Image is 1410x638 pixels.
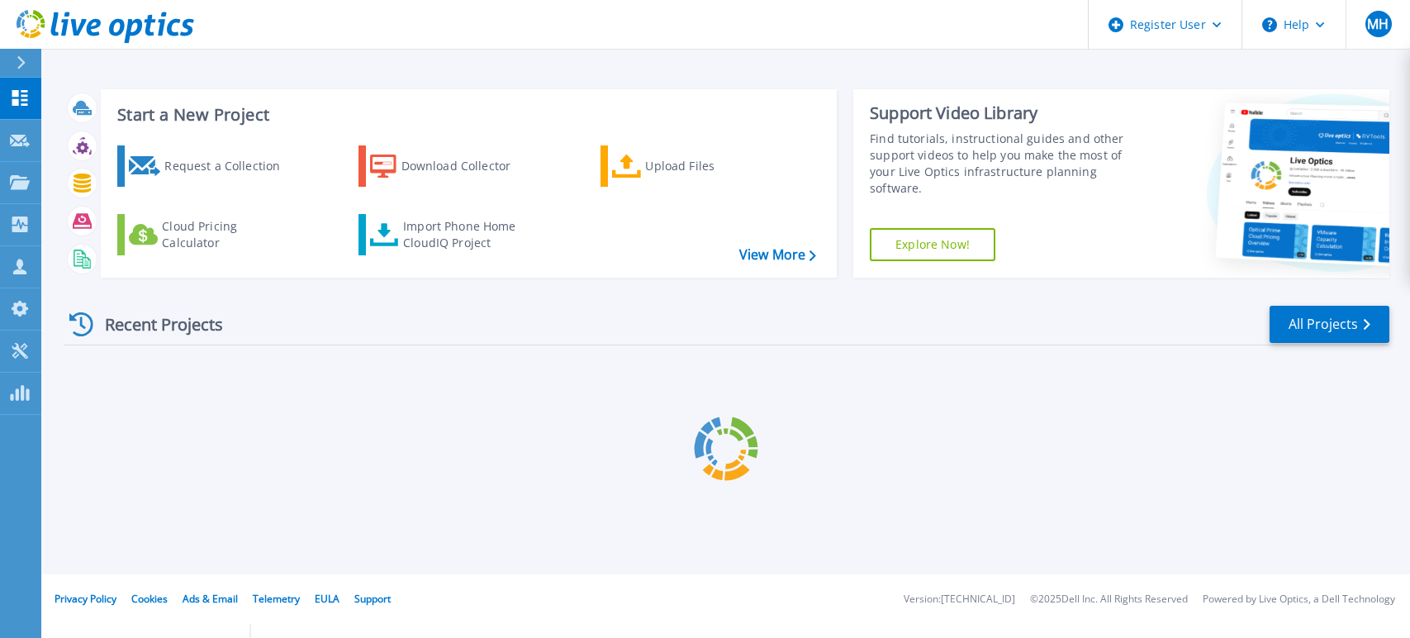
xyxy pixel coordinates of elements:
[870,102,1141,124] div: Support Video Library
[1203,594,1395,605] li: Powered by Live Optics, a Dell Technology
[1367,17,1389,31] span: MH
[117,214,301,255] a: Cloud Pricing Calculator
[870,131,1141,197] div: Find tutorials, instructional guides and other support videos to help you make the most of your L...
[403,218,532,251] div: Import Phone Home CloudIQ Project
[645,150,777,183] div: Upload Files
[253,592,300,606] a: Telemetry
[354,592,391,606] a: Support
[64,304,245,345] div: Recent Projects
[739,247,816,263] a: View More
[601,145,785,187] a: Upload Files
[162,218,294,251] div: Cloud Pricing Calculator
[131,592,168,606] a: Cookies
[358,145,543,187] a: Download Collector
[183,592,238,606] a: Ads & Email
[1030,594,1188,605] li: © 2025 Dell Inc. All Rights Reserved
[164,150,297,183] div: Request a Collection
[904,594,1015,605] li: Version: [TECHNICAL_ID]
[55,592,116,606] a: Privacy Policy
[117,106,815,124] h3: Start a New Project
[1270,306,1389,343] a: All Projects
[401,150,534,183] div: Download Collector
[315,592,339,606] a: EULA
[117,145,301,187] a: Request a Collection
[870,228,995,261] a: Explore Now!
